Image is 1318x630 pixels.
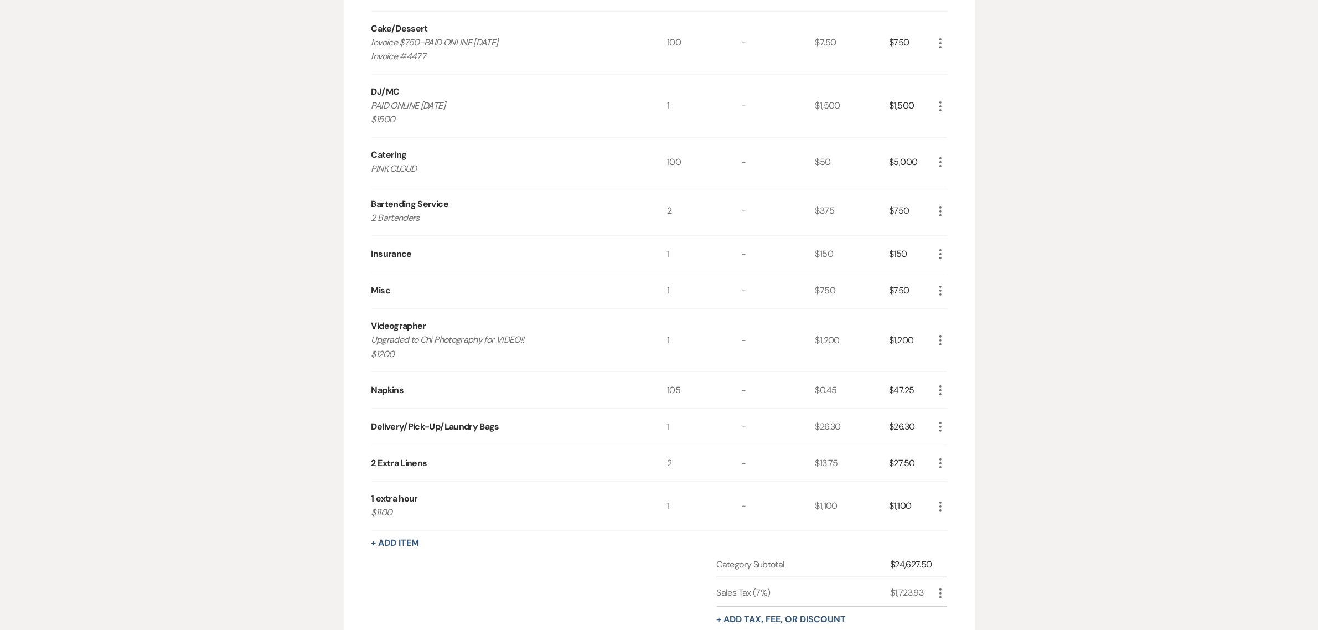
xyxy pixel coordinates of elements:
div: $1,500 [889,75,933,137]
div: - [741,236,815,272]
div: 1 [667,236,741,272]
div: $5,000 [889,138,933,187]
div: - [741,12,815,74]
div: $1,500 [815,75,890,137]
div: $13.75 [815,445,890,481]
p: PAID ONLINE [DATE] $1500 [371,99,638,127]
div: 2 [667,187,741,236]
div: 100 [667,138,741,187]
div: 1 extra hour [371,492,418,505]
div: $7.50 [815,12,890,74]
div: $1,200 [815,309,890,371]
div: - [741,187,815,236]
div: $47.25 [889,372,933,408]
div: Insurance [371,247,412,261]
div: 1 [667,309,741,371]
button: + Add Item [371,539,420,548]
div: $1,200 [889,309,933,371]
div: - [741,409,815,445]
div: - [741,272,815,308]
div: $50 [815,138,890,187]
div: 1 [667,409,741,445]
div: Misc [371,284,390,297]
div: Sales Tax (7%) [717,586,891,600]
div: Catering [371,148,407,162]
div: $26.30 [815,409,890,445]
div: Delivery/Pick-Up/Laundry Bags [371,420,499,433]
div: $1,100 [889,482,933,530]
div: $750 [889,12,933,74]
p: PINK CLOUD [371,162,638,176]
div: DJ/MC [371,85,400,99]
div: $750 [889,272,933,308]
div: 1 [667,272,741,308]
div: Videographer [371,319,426,333]
div: $750 [815,272,890,308]
div: Bartending Service [371,198,448,211]
div: Cake/Dessert [371,22,428,35]
p: Invoice $750-PAID ONLINE [DATE] Invoice #4477 [371,35,638,64]
div: Category Subtotal [717,558,891,571]
div: $24,627.50 [890,558,933,571]
div: 1 [667,482,741,530]
div: Napkins [371,384,404,397]
div: - [741,309,815,371]
div: - [741,75,815,137]
div: - [741,482,815,530]
p: 2 Bartenders [371,211,638,225]
div: $27.50 [889,445,933,481]
div: $1,100 [815,482,890,530]
div: 100 [667,12,741,74]
p: Upgraded to Chi Photography for VIDEO!! $1200 [371,333,638,361]
div: $375 [815,187,890,236]
div: - [741,138,815,187]
div: 105 [667,372,741,408]
div: $26.30 [889,409,933,445]
div: $0.45 [815,372,890,408]
button: + Add tax, fee, or discount [717,615,846,624]
div: $1,723.93 [890,586,933,600]
div: 2 Extra Linens [371,457,427,470]
div: 1 [667,75,741,137]
div: $150 [889,236,933,272]
div: 2 [667,445,741,481]
div: $750 [889,187,933,236]
div: $150 [815,236,890,272]
div: - [741,372,815,408]
div: - [741,445,815,481]
p: $1100 [371,505,638,520]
